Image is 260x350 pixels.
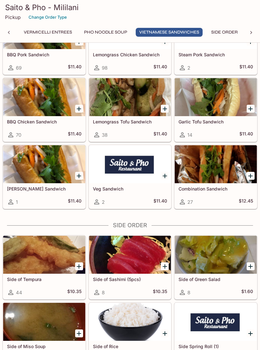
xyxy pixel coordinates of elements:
[93,277,167,282] h5: Side of Sashimi (5pcs)
[174,78,257,142] a: Garlic Tofu Sandwich14$11.40
[7,119,81,124] h5: BBQ Chicken Sandwich
[247,172,255,180] button: Add Combination Sandwich
[161,262,169,270] button: Add Side of Sashimi (5pcs)
[161,105,169,113] button: Add Lemongrass Tofu Sandwich
[5,14,21,20] p: Pickup
[3,235,86,299] a: Side of Tempura44$10.35
[179,186,253,191] h5: Combination Sandwich
[175,236,257,274] div: Side of Green Salad
[175,78,257,116] div: Garlic Tofu Sandwich
[68,131,81,139] h5: $11.40
[7,52,81,57] h5: BBQ Pork Sandwich
[68,64,81,72] h5: $11.40
[153,198,167,206] h5: $11.40
[3,145,85,183] div: Pâté Sandwich
[75,105,83,113] button: Add BBQ Chicken Sandwich
[26,12,70,22] button: Change Order Type
[3,145,86,209] a: [PERSON_NAME] Sandwich1$11.40
[89,11,171,49] div: Lemongrass Chicken Sandwich
[5,3,255,12] h3: Saito & Pho - Mililani
[239,131,253,139] h5: $11.40
[102,65,107,71] span: 98
[89,145,171,183] div: Veg Sandwich
[136,28,203,37] button: Vietnamese Sandwiches
[179,119,253,124] h5: Garlic Tofu Sandwich
[175,145,257,183] div: Combination Sandwich
[3,11,85,49] div: BBQ Pork Sandwich
[102,132,107,138] span: 38
[153,131,167,139] h5: $11.40
[174,145,257,209] a: Combination Sandwich27$12.45
[187,132,192,138] span: 14
[247,105,255,113] button: Add Garlic Tofu Sandwich
[239,198,253,206] h5: $12.45
[247,329,255,337] button: Add Side Spring Roll (1)
[179,52,253,57] h5: Steam Pork Sandwich
[239,64,253,72] h5: $11.40
[241,289,253,296] h5: $1.60
[161,329,169,337] button: Add Side of Rice
[175,11,257,49] div: Steam Pork Sandwich
[81,28,131,37] button: Pho Noodle Soup
[93,119,167,124] h5: Lemongrass Tofu Sandwich
[161,172,169,180] button: Add Veg Sandwich
[89,78,171,116] div: Lemongrass Tofu Sandwich
[247,262,255,270] button: Add Side of Green Salad
[93,344,167,349] h5: Side of Rice
[208,28,241,37] button: Side Order
[174,235,257,299] a: Side of Green Salad8$1.60
[187,199,193,205] span: 27
[179,344,253,349] h5: Side Spring Roll (1)
[7,277,81,282] h5: Side of Tempura
[68,198,81,206] h5: $11.40
[3,303,85,341] div: Side of Miso Soup
[153,64,167,72] h5: $11.40
[16,132,21,138] span: 70
[89,78,172,142] a: Lemongrass Tofu Sandwich38$11.40
[93,186,167,191] h5: Veg Sandwich
[7,344,81,349] h5: Side of Miso Soup
[20,28,75,37] button: Vermicelli Entrees
[75,262,83,270] button: Add Side of Tempura
[175,303,257,341] div: Side Spring Roll (1)
[67,289,81,296] h5: $10.35
[153,289,167,296] h5: $10.35
[3,78,85,116] div: BBQ Chicken Sandwich
[16,290,22,296] span: 44
[3,78,86,142] a: BBQ Chicken Sandwich70$11.40
[174,11,257,75] a: Steam Pork Sandwich2$11.40
[89,303,171,341] div: Side of Rice
[187,290,190,296] span: 8
[179,277,253,282] h5: Side of Green Salad
[3,11,86,75] a: BBQ Pork Sandwich69$11.40
[89,236,171,274] div: Side of Sashimi (5pcs)
[7,186,81,191] h5: [PERSON_NAME] Sandwich
[102,199,105,205] span: 2
[3,236,85,274] div: Side of Tempura
[75,329,83,337] button: Add Side of Miso Soup
[93,52,167,57] h5: Lemongrass Chicken Sandwich
[187,65,190,71] span: 2
[89,235,172,299] a: Side of Sashimi (5pcs)8$10.35
[3,222,257,229] h4: Side Order
[75,172,83,180] button: Add Pâté Sandwich
[102,290,105,296] span: 8
[16,65,22,71] span: 69
[89,11,172,75] a: Lemongrass Chicken Sandwich98$11.40
[89,145,172,209] a: Veg Sandwich2$11.40
[16,199,18,205] span: 1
